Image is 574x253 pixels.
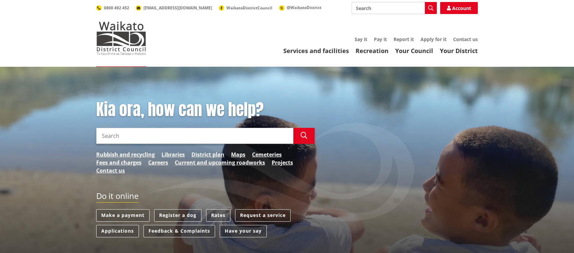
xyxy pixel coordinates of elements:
span: WaikatoDistrictCouncil [226,5,272,11]
span: [EMAIL_ADDRESS][DOMAIN_NAME] [143,5,212,11]
input: Search input [352,2,437,14]
a: Recreation [356,47,389,55]
a: Cemeteries [252,151,282,159]
h2: Do it online [96,191,139,203]
a: Register a dog [154,209,201,222]
a: Apply for it [421,36,446,42]
a: Request a service [235,209,291,222]
a: Feedback & Complaints [143,225,215,237]
a: Projects [272,159,293,167]
a: Make a payment [96,209,149,222]
a: [EMAIL_ADDRESS][DOMAIN_NAME] [136,5,212,11]
a: Rubbish and recycling [96,151,155,159]
a: Fees and charges [96,159,142,167]
a: Services and facilities [283,47,349,55]
a: Libraries [161,151,185,159]
a: Contact us [96,167,125,175]
a: Current and upcoming roadworks [175,159,265,167]
a: Have your say [220,225,267,237]
span: 0800 492 452 [104,5,129,11]
img: Waikato District Council - Te Kaunihera aa Takiwaa o Waikato [96,21,146,55]
a: Applications [96,225,139,237]
a: Pay it [374,36,387,42]
a: Account [440,2,478,14]
a: Maps [231,151,245,159]
a: Rates [206,209,230,222]
a: Careers [148,159,168,167]
a: Your District [440,47,478,55]
a: Contact us [453,36,478,42]
span: @WaikatoDistrict [287,5,321,10]
a: 0800 492 452 [96,5,129,11]
a: District plan [191,151,224,159]
a: WaikatoDistrictCouncil [219,5,272,11]
a: Report it [394,36,414,42]
a: @WaikatoDistrict [279,5,321,10]
a: Your Council [395,47,433,55]
h1: Kia ora, how can we help? [96,100,315,119]
a: Say it [355,36,367,42]
input: Search input [96,128,293,144]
